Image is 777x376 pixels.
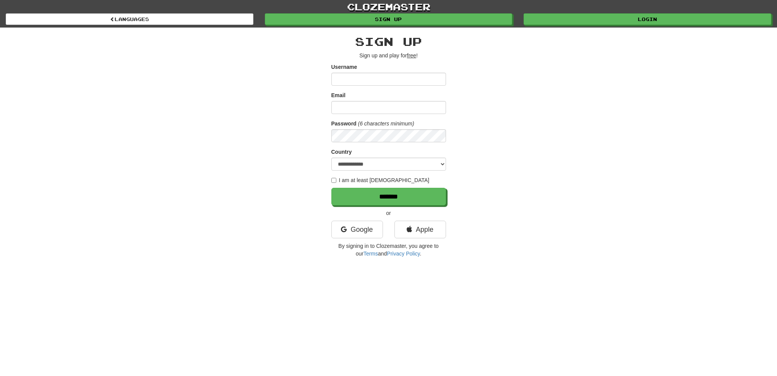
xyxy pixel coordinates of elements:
label: Country [331,148,352,156]
p: Sign up and play for ! [331,52,446,59]
a: Terms [363,251,378,257]
a: Google [331,221,383,238]
p: or [331,209,446,217]
h2: Sign up [331,35,446,48]
label: Email [331,91,346,99]
a: Privacy Policy [387,251,420,257]
a: Login [524,13,771,25]
a: Apple [394,221,446,238]
label: Password [331,120,357,127]
label: Username [331,63,357,71]
em: (6 characters minimum) [358,120,414,127]
u: free [407,52,416,59]
input: I am at least [DEMOGRAPHIC_DATA] [331,178,336,183]
label: I am at least [DEMOGRAPHIC_DATA] [331,176,430,184]
a: Languages [6,13,253,25]
p: By signing in to Clozemaster, you agree to our and . [331,242,446,257]
a: Sign up [265,13,513,25]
